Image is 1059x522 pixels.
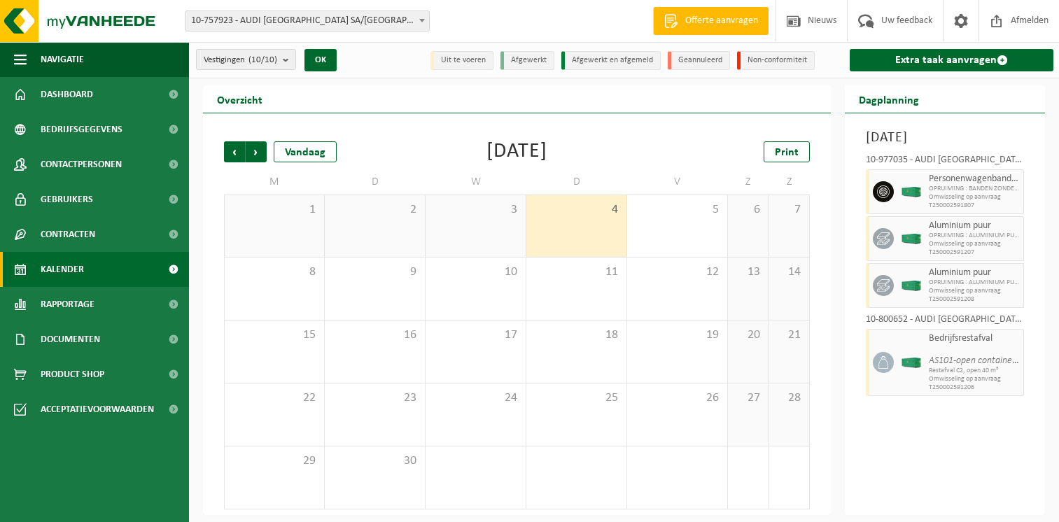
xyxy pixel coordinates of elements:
button: OK [304,49,337,71]
span: 3 [433,202,519,218]
span: Omwisseling op aanvraag [929,193,1020,202]
h2: Dagplanning [845,85,933,113]
span: 23 [332,390,418,406]
span: 13 [735,264,762,280]
count: (10/10) [248,55,277,64]
span: 15 [232,327,317,343]
span: Offerte aanvragen [682,14,762,28]
span: Personenwagenbanden met en zonder velg [929,174,1020,185]
span: 10-757923 - AUDI BRUSSELS SA/NV - VORST [185,10,430,31]
span: 10-757923 - AUDI BRUSSELS SA/NV - VORST [185,11,429,31]
span: Aluminium puur [929,220,1020,232]
span: 19 [634,327,720,343]
h3: [DATE] [866,127,1024,148]
span: Vestigingen [204,50,277,71]
img: HK-XC-40-GN-00 [901,234,922,244]
span: 29 [232,453,317,469]
span: 30 [332,453,418,469]
img: HK-XC-40-GN-00 [901,358,922,368]
span: T250002591207 [929,248,1020,257]
span: 2 [332,202,418,218]
span: 28 [776,390,803,406]
span: 18 [533,327,619,343]
span: Contactpersonen [41,147,122,182]
span: 7 [776,202,803,218]
span: T250002591206 [929,383,1020,392]
div: Vandaag [274,141,337,162]
span: Print [775,147,799,158]
span: Gebruikers [41,182,93,217]
li: Uit te voeren [430,51,493,70]
a: Extra taak aanvragen [850,49,1053,71]
span: Product Shop [41,357,104,392]
h2: Overzicht [203,85,276,113]
span: Navigatie [41,42,84,77]
button: Vestigingen(10/10) [196,49,296,70]
td: Z [728,169,769,195]
div: 10-977035 - AUDI [GEOGRAPHIC_DATA] SA/NV - AFVALPARK AP – OPRUIMING EOP - VORST [866,155,1024,169]
img: HK-XC-40-GN-00 [901,281,922,291]
td: V [627,169,728,195]
span: 25 [533,390,619,406]
span: 12 [634,264,720,280]
span: 4 [533,202,619,218]
span: Rapportage [41,287,94,322]
li: Afgewerkt en afgemeld [561,51,661,70]
span: Omwisseling op aanvraag [929,240,1020,248]
span: Aluminium puur [929,267,1020,278]
span: Dashboard [41,77,93,112]
span: 17 [433,327,519,343]
span: 21 [776,327,803,343]
li: Geannuleerd [668,51,730,70]
span: OPRUIMING : ALUMINIUM PUUR [929,278,1020,287]
span: Volgende [246,141,267,162]
li: Non-conformiteit [737,51,815,70]
span: 16 [332,327,418,343]
span: 14 [776,264,803,280]
span: 26 [634,390,720,406]
span: Kalender [41,252,84,287]
span: 22 [232,390,317,406]
td: W [426,169,526,195]
span: 5 [634,202,720,218]
span: Documenten [41,322,100,357]
span: Vorige [224,141,245,162]
span: 10 [433,264,519,280]
span: Restafval C2, open 40 m³ [929,367,1020,375]
td: Z [769,169,811,195]
img: HK-XC-40-GN-00 [901,187,922,197]
span: 9 [332,264,418,280]
span: 11 [533,264,619,280]
span: 24 [433,390,519,406]
span: Omwisseling op aanvraag [929,287,1020,295]
span: OPRUIMING : BANDEN ZONDER VELG [929,185,1020,193]
span: Acceptatievoorwaarden [41,392,154,427]
a: Print [764,141,810,162]
span: 27 [735,390,762,406]
td: D [526,169,627,195]
span: 20 [735,327,762,343]
span: 8 [232,264,317,280]
div: [DATE] [486,141,547,162]
span: 6 [735,202,762,218]
td: M [224,169,325,195]
span: OPRUIMING : ALUMINIUM PUUR [929,232,1020,240]
span: Bedrijfsgegevens [41,112,122,147]
span: T250002591208 [929,295,1020,304]
span: Contracten [41,217,95,252]
span: Omwisseling op aanvraag [929,375,1020,383]
span: 1 [232,202,317,218]
div: 10-800652 - AUDI [GEOGRAPHIC_DATA] SA/[GEOGRAPHIC_DATA]-AFVALPARK C2-INGANG 1 - VORST [866,315,1024,329]
a: Offerte aanvragen [653,7,769,35]
td: D [325,169,426,195]
span: Bedrijfsrestafval [929,333,1020,344]
span: T250002591807 [929,202,1020,210]
li: Afgewerkt [500,51,554,70]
